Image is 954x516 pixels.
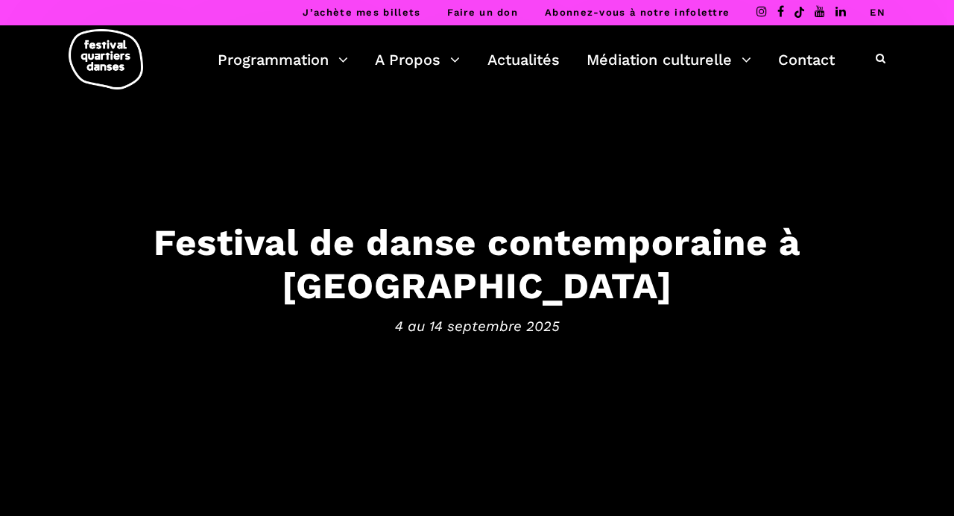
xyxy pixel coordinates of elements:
a: Programmation [218,47,348,72]
a: Actualités [487,47,560,72]
a: Contact [778,47,835,72]
span: 4 au 14 septembre 2025 [15,315,939,338]
h3: Festival de danse contemporaine à [GEOGRAPHIC_DATA] [15,220,939,308]
a: Médiation culturelle [587,47,751,72]
a: A Propos [375,47,460,72]
a: Abonnez-vous à notre infolettre [545,7,730,18]
a: EN [870,7,885,18]
a: Faire un don [447,7,518,18]
a: J’achète mes billets [303,7,420,18]
img: logo-fqd-med [69,29,143,89]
